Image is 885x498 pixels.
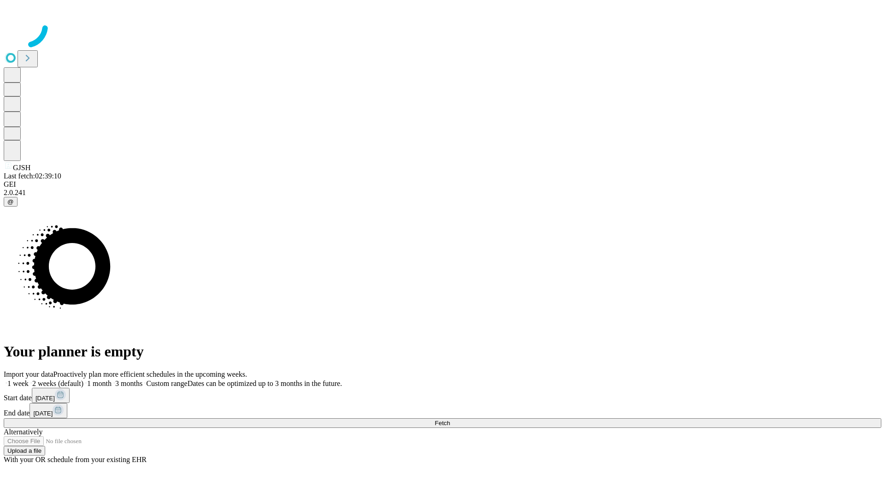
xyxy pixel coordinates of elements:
[13,164,30,172] span: GJSH
[4,343,881,360] h1: Your planner is empty
[4,403,881,418] div: End date
[146,379,187,387] span: Custom range
[7,379,29,387] span: 1 week
[35,395,55,402] span: [DATE]
[32,388,70,403] button: [DATE]
[188,379,342,387] span: Dates can be optimized up to 3 months in the future.
[29,403,67,418] button: [DATE]
[4,388,881,403] div: Start date
[7,198,14,205] span: @
[33,410,53,417] span: [DATE]
[435,420,450,427] span: Fetch
[4,180,881,189] div: GEI
[53,370,247,378] span: Proactively plan more efficient schedules in the upcoming weeks.
[4,370,53,378] span: Import your data
[4,428,42,436] span: Alternatively
[4,456,147,463] span: With your OR schedule from your existing EHR
[32,379,83,387] span: 2 weeks (default)
[115,379,142,387] span: 3 months
[4,189,881,197] div: 2.0.241
[4,172,61,180] span: Last fetch: 02:39:10
[4,418,881,428] button: Fetch
[4,446,45,456] button: Upload a file
[87,379,112,387] span: 1 month
[4,197,18,207] button: @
